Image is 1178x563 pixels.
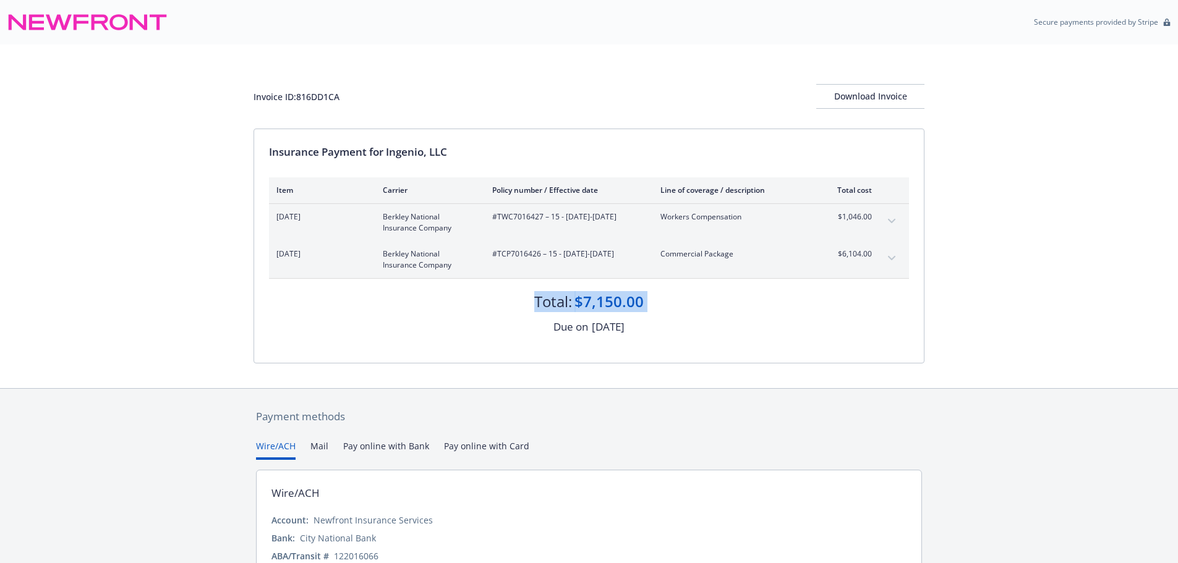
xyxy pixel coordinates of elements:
[334,549,378,562] div: 122016066
[256,408,922,425] div: Payment methods
[300,531,376,544] div: City National Bank
[383,248,472,271] span: Berkley National Insurance Company
[269,144,909,160] div: Insurance Payment for Ingenio, LLC
[592,319,625,335] div: [DATE]
[882,211,902,231] button: expand content
[310,439,328,460] button: Mail
[314,514,433,527] div: Newfront Insurance Services
[492,248,641,260] span: #TCP7016426 – 15 - [DATE]-[DATE]
[276,185,363,195] div: Item
[534,291,572,312] div: Total:
[660,248,806,260] span: Commercial Package
[660,211,806,222] span: Workers Compensation
[276,211,363,222] span: [DATE]
[826,185,872,195] div: Total cost
[882,248,902,268] button: expand content
[816,85,924,108] div: Download Invoice
[383,185,472,195] div: Carrier
[271,485,320,501] div: Wire/ACH
[271,514,309,527] div: Account:
[269,204,909,241] div: [DATE]Berkley National Insurance Company#TWC7016427 – 15 - [DATE]-[DATE]Workers Compensation$1,04...
[492,211,641,222] span: #TWC7016427 – 15 - [DATE]-[DATE]
[343,439,429,460] button: Pay online with Bank
[383,211,472,234] span: Berkley National Insurance Company
[826,248,872,260] span: $6,104.00
[276,248,363,260] span: [DATE]
[1034,17,1158,27] p: Secure payments provided by Stripe
[269,241,909,278] div: [DATE]Berkley National Insurance Company#TCP7016426 – 15 - [DATE]-[DATE]Commercial Package$6,104....
[826,211,872,222] span: $1,046.00
[816,84,924,109] button: Download Invoice
[271,531,295,544] div: Bank:
[254,90,339,103] div: Invoice ID: 816DD1CA
[271,549,329,562] div: ABA/Transit #
[660,185,806,195] div: Line of coverage / description
[574,291,644,312] div: $7,150.00
[444,439,529,460] button: Pay online with Card
[492,185,641,195] div: Policy number / Effective date
[553,319,588,335] div: Due on
[256,439,296,460] button: Wire/ACH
